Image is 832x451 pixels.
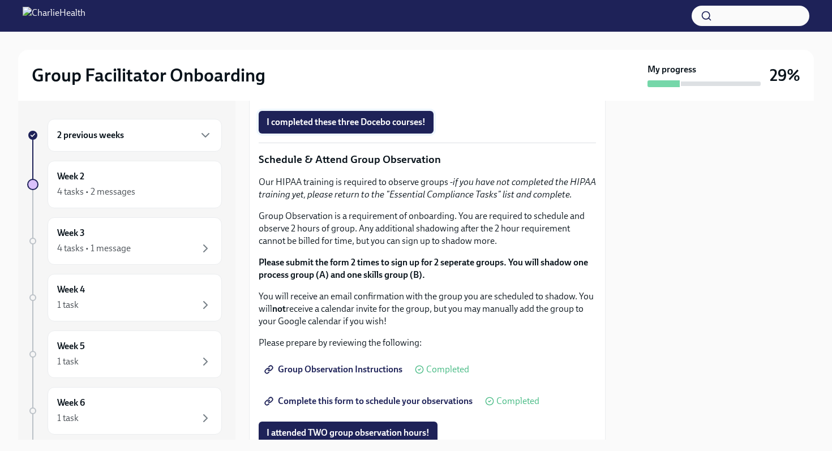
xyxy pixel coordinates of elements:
strong: not [272,303,286,314]
h2: Group Facilitator Onboarding [32,64,265,87]
strong: My progress [647,63,696,76]
p: Schedule & Attend Group Observation [259,152,596,167]
p: Please prepare by reviewing the following: [259,337,596,349]
p: Our HIPAA training is required to observe groups - [259,176,596,201]
h6: Week 3 [57,227,85,239]
button: I attended TWO group observation hours! [259,422,438,444]
a: Complete this form to schedule your observations [259,390,481,413]
div: 1 task [57,299,79,311]
em: if you have not completed the HIPAA training yet, please return to the "Essential Compliance Task... [259,177,596,200]
div: 1 task [57,412,79,424]
h6: Week 5 [57,340,85,353]
a: Week 61 task [27,387,222,435]
div: 4 tasks • 1 message [57,242,131,255]
button: I completed these three Docebo courses! [259,111,434,134]
a: Week 24 tasks • 2 messages [27,161,222,208]
div: 1 task [57,355,79,368]
a: Week 34 tasks • 1 message [27,217,222,265]
h3: 29% [770,65,800,85]
span: I attended TWO group observation hours! [267,427,430,439]
p: You will receive an email confirmation with the group you are scheduled to shadow. You will recei... [259,290,596,328]
span: Group Observation Instructions [267,364,402,375]
a: Week 51 task [27,330,222,378]
span: Completed [496,397,539,406]
h6: 2 previous weeks [57,129,124,141]
h6: Week 4 [57,284,85,296]
h6: Week 2 [57,170,84,183]
img: CharlieHealth [23,7,85,25]
div: 2 previous weeks [48,119,222,152]
strong: Please submit the form 2 times to sign up for 2 seperate groups. You will shadow one process grou... [259,257,588,280]
p: Group Observation is a requirement of onboarding. You are required to schedule and observe 2 hour... [259,210,596,247]
a: Group Observation Instructions [259,358,410,381]
div: 4 tasks • 2 messages [57,186,135,198]
h6: Week 6 [57,397,85,409]
span: Complete this form to schedule your observations [267,396,473,407]
span: Completed [426,365,469,374]
span: I completed these three Docebo courses! [267,117,426,128]
a: Week 41 task [27,274,222,321]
